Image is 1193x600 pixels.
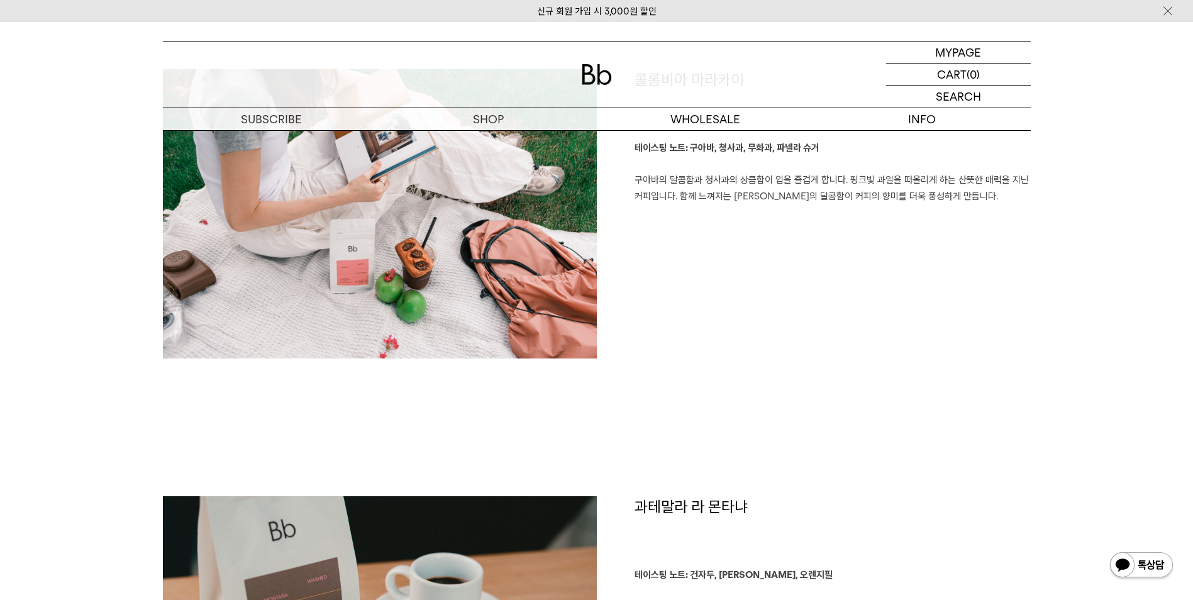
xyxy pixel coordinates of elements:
[582,64,612,85] img: 로고
[1109,551,1174,581] img: 카카오톡 채널 1:1 채팅 버튼
[936,86,981,108] p: SEARCH
[537,6,657,17] a: 신규 회원 가입 시 3,000원 할인
[814,108,1031,130] p: INFO
[967,64,980,85] p: (0)
[635,569,833,581] b: 테이스팅 노트: 건자두, [PERSON_NAME], 오렌지필
[597,108,814,130] p: WHOLESALE
[886,64,1031,86] a: CART (0)
[937,64,967,85] p: CART
[886,42,1031,64] a: MYPAGE
[635,140,1031,204] p: 구아바의 달콤함과 청사과의 상큼함이 입을 즐겁게 합니다. 핑크빛 과일을 떠올리게 하는 산뜻한 매력을 지닌 커피입니다. 함께 느껴지는 [PERSON_NAME]의 달콤함이 커피의...
[635,496,1031,568] h1: 과테말라 라 몬타냐
[935,42,981,63] p: MYPAGE
[163,69,597,358] img: 6f2c0ecf5c9d63eb7c2cb77e014dcaaf_103635.jpg
[635,142,819,153] b: 테이스팅 노트: 구아바, 청사과, 무화과, 파넬라 슈거
[380,108,597,130] a: SHOP
[163,108,380,130] a: SUBSCRIBE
